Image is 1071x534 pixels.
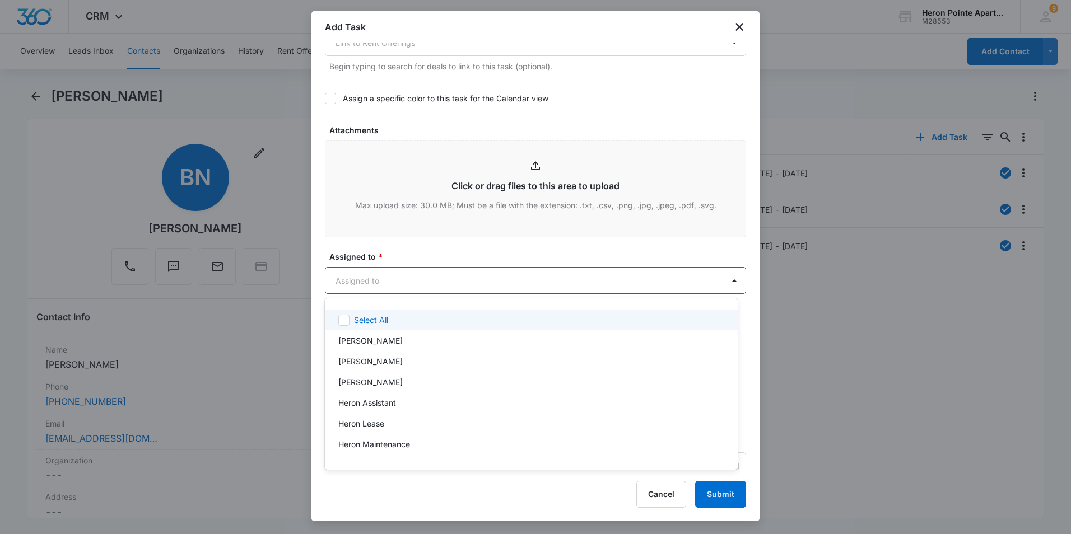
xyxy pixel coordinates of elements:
p: [PERSON_NAME] [338,355,403,367]
p: Heron Maintenance [338,438,410,450]
p: [PERSON_NAME] [338,459,403,471]
p: Select All [354,314,388,326]
p: [PERSON_NAME] [338,376,403,388]
p: Heron Lease [338,418,384,429]
p: Heron Assistant [338,397,396,409]
p: [PERSON_NAME] [338,335,403,346]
